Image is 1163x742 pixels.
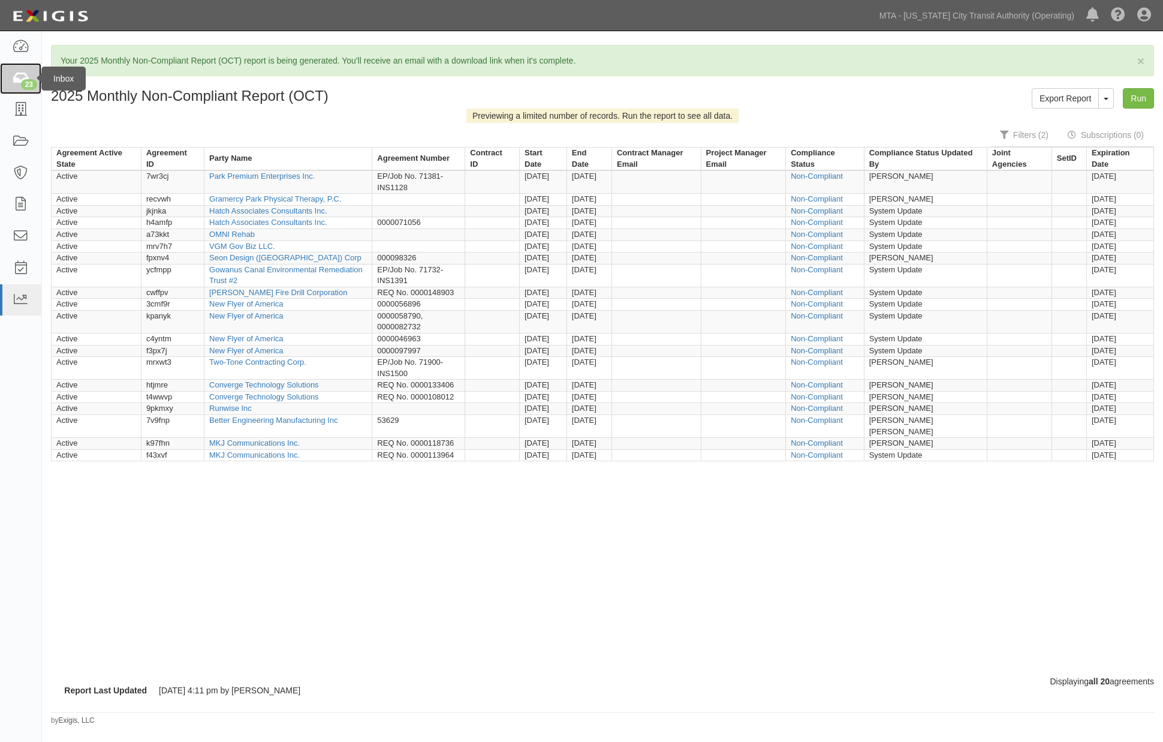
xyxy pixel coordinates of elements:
td: [DATE] [567,287,611,299]
td: REQ No. 0000148903 [372,287,465,299]
td: Active [52,217,141,229]
div: Joint Agencies [992,148,1042,170]
a: Non-Compliant [791,242,843,251]
a: Non-Compliant [791,253,843,262]
td: System Update [864,334,987,346]
a: Hatch Associates Consultants Inc. [209,206,327,215]
td: System Update [864,299,987,311]
td: 0000046963 [372,334,465,346]
td: f3px7j [141,345,204,357]
a: [PERSON_NAME] Fire Drill Corporation [209,288,347,297]
td: [DATE] [1086,380,1153,392]
td: [DATE] [567,217,611,229]
td: Active [52,229,141,241]
td: [DATE] [520,438,567,450]
div: Displaying agreements [509,675,1163,687]
td: [PERSON_NAME] [864,403,987,415]
a: Runwise Inc [209,404,252,413]
div: Project Manager Email [706,148,776,170]
td: System Update [864,229,987,241]
a: Run [1123,88,1154,109]
div: Agreement ID [146,148,194,170]
td: [DATE] [567,438,611,450]
a: Non-Compliant [791,218,843,227]
td: REQ No. 0000108012 [372,391,465,403]
td: Active [52,205,141,217]
td: a73kkt [141,229,204,241]
div: Contract Manager Email [617,148,691,170]
td: Active [52,241,141,253]
a: Non-Compliant [791,172,843,181]
a: VGM Gov Biz LLC. [209,242,275,251]
td: [DATE] [1086,170,1153,194]
td: REQ No. 0000133406 [372,380,465,392]
div: 23 [21,79,37,90]
div: Start Date [525,148,557,170]
td: [DATE] [520,217,567,229]
a: Non-Compliant [791,404,843,413]
a: Seon Design ([GEOGRAPHIC_DATA]) Corp [209,253,361,262]
td: [DATE] [567,194,611,206]
td: recvwh [141,194,204,206]
td: cwffpv [141,287,204,299]
td: k97fhn [141,438,204,450]
td: [DATE] [1086,449,1153,461]
td: [DATE] [520,194,567,206]
td: System Update [864,241,987,253]
a: MKJ Communications Inc. [209,450,300,459]
td: 7wr3cj [141,170,204,194]
td: [PERSON_NAME] [864,170,987,194]
div: Agreement Number [377,153,450,164]
a: Export Report [1032,88,1099,109]
td: fpxnv4 [141,253,204,265]
td: [DATE] [1086,391,1153,403]
td: [DATE] [567,345,611,357]
button: Close [1137,55,1144,67]
td: [DATE] [520,310,567,333]
a: Hatch Associates Consultants Inc. [209,218,327,227]
a: Non-Compliant [791,438,843,447]
td: System Update [864,345,987,357]
a: Non-Compliant [791,288,843,297]
td: REQ No. 0000118736 [372,438,465,450]
td: [DATE] [1086,287,1153,299]
td: [DATE] [520,264,567,287]
td: [DATE] [567,229,611,241]
dd: [DATE] 4:11 pm by [PERSON_NAME] [159,684,500,696]
td: [DATE] [1086,299,1153,311]
a: Non-Compliant [791,194,843,203]
b: all 20 [1089,677,1110,686]
a: Non-Compliant [791,392,843,401]
a: Subscriptions (0) [1059,123,1153,147]
td: [DATE] [567,205,611,217]
a: Gowanus Canal Environmental Remediation Trust #2 [209,265,363,286]
td: [DATE] [1086,345,1153,357]
td: [DATE] [1086,264,1153,287]
a: Non-Compliant [791,416,843,425]
span: × [1137,54,1144,68]
td: [DATE] [567,414,611,437]
a: New Flyer of America [209,346,284,355]
i: Help Center - Complianz [1111,8,1125,23]
div: Party Name [209,153,252,164]
td: [DATE] [520,241,567,253]
td: h4amfp [141,217,204,229]
td: 000098326 [372,253,465,265]
a: Non-Compliant [791,380,843,389]
td: 0000097997 [372,345,465,357]
td: f43xvf [141,449,204,461]
td: Active [52,438,141,450]
div: End Date [572,148,602,170]
td: Active [52,287,141,299]
td: 0000058790, 0000082732 [372,310,465,333]
td: [DATE] [1086,438,1153,450]
td: 0000071056 [372,217,465,229]
td: [DATE] [520,170,567,194]
td: htjmre [141,380,204,392]
td: [DATE] [567,391,611,403]
td: [DATE] [567,334,611,346]
a: Gramercy Park Physical Therapy, P.C. [209,194,341,203]
a: Park Premium Enterprises Inc. [209,172,315,181]
a: Non-Compliant [791,206,843,215]
td: [PERSON_NAME] [864,253,987,265]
